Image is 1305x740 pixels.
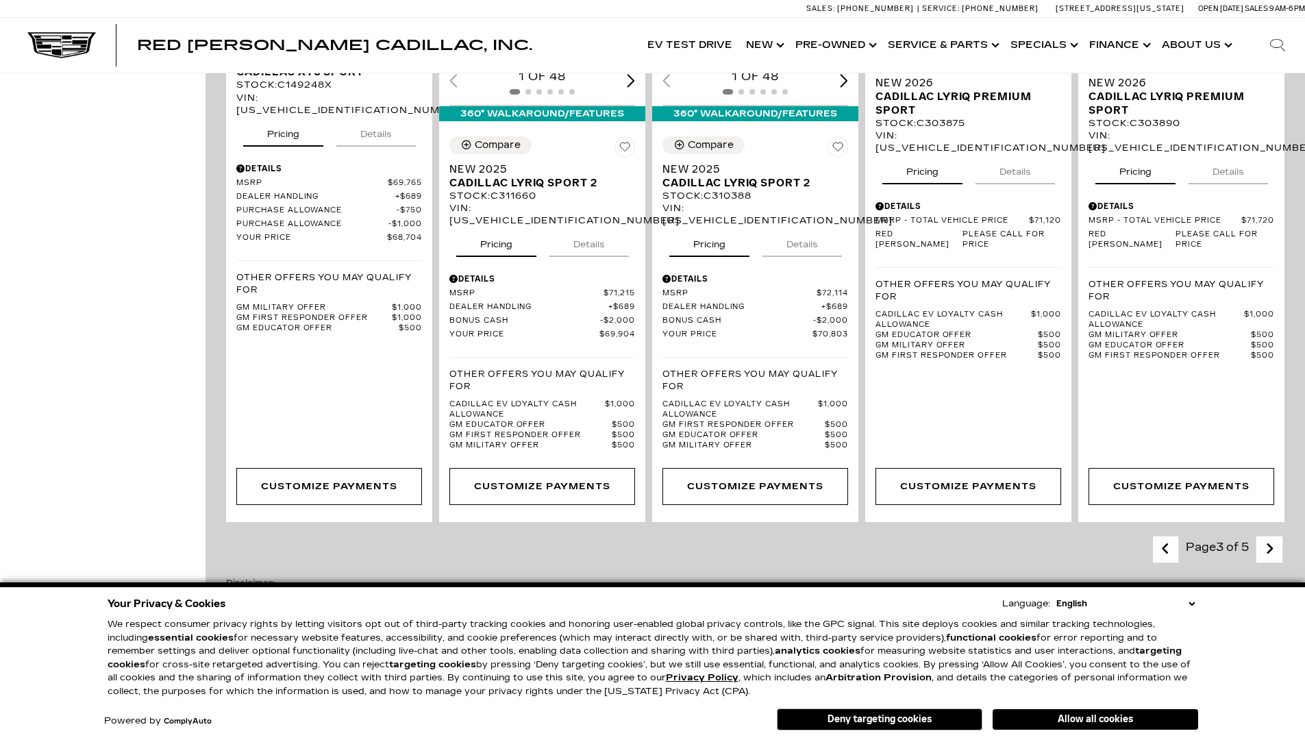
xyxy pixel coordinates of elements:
strong: Disclaimer: [226,578,275,588]
a: Purchase Allowance $750 [236,206,422,216]
span: $2,000 [600,316,635,326]
span: GM First Responder Offer [662,420,825,430]
span: Purchase Allowance [236,219,388,230]
span: GM Military Offer [875,341,1038,351]
span: $71,120 [1029,216,1061,226]
span: GM Educator Offer [875,330,1038,341]
span: GM Military Offer [1089,330,1251,341]
a: Cadillac EV Loyalty Cash Allowance $1,000 [449,399,635,420]
span: $500 [825,441,848,451]
button: Compare Vehicle [449,136,532,154]
a: Finance [1082,18,1155,73]
a: Dealer Handling $689 [449,302,635,312]
a: Red [PERSON_NAME] Cadillac, Inc. [137,38,532,52]
a: Cadillac EV Loyalty Cash Allowance $1,000 [1089,310,1274,330]
span: Dealer Handling [449,302,608,312]
span: $500 [1038,351,1061,361]
a: Dealer Handling $689 [662,302,848,312]
span: $500 [1251,351,1274,361]
a: New 2025Cadillac LYRIQ Sport 2 [662,162,848,190]
a: About Us [1155,18,1236,73]
div: VIN: [US_VEHICLE_IDENTIFICATION_NUMBER] [449,202,635,227]
div: Stock : C303890 [1089,117,1274,129]
div: 1 of 48 [662,69,848,84]
div: VIN: [US_VEHICLE_IDENTIFICATION_NUMBER] [662,202,848,227]
a: GM Military Offer $500 [875,341,1061,351]
span: $1,000 [1031,310,1061,330]
a: Customize Payments [236,468,422,505]
span: Please call for price [962,230,1061,250]
button: pricing tab [882,154,962,184]
a: GM First Responder Offer $1,000 [236,313,422,323]
a: MSRP - Total Vehicle Price $71,720 [1089,216,1274,226]
p: Other Offers You May Qualify For [449,368,635,393]
a: GM Military Offer $500 [1089,330,1274,341]
div: VIN: [US_VEHICLE_IDENTIFICATION_NUMBER] [236,92,422,116]
span: $70,803 [812,330,848,340]
a: GM Military Offer $500 [449,441,635,451]
span: $1,000 [388,219,422,230]
span: Cadillac EV Loyalty Cash Allowance [875,310,1031,330]
a: Bonus Cash $2,000 [449,316,635,326]
a: MSRP $69,765 [236,178,422,188]
a: New [739,18,788,73]
span: $500 [612,441,635,451]
span: MSRP [662,288,817,299]
span: Purchase Allowance [236,206,397,216]
span: $500 [612,430,635,441]
button: details tab [336,116,416,147]
p: Other Offers You May Qualify For [875,278,1061,303]
a: GM First Responder Offer $500 [662,420,848,430]
span: Red [PERSON_NAME] [875,230,962,250]
span: Dealer Handling [662,302,821,312]
a: Purchase Allowance $1,000 [236,219,422,230]
a: Your Price $70,803 [662,330,848,340]
a: MSRP - Total Vehicle Price $71,120 [875,216,1061,226]
p: Other Offers You May Qualify For [1089,278,1274,303]
button: details tab [1189,154,1268,184]
span: GM First Responder Offer [449,430,612,441]
span: [PHONE_NUMBER] [962,4,1039,13]
div: Powered by [104,717,212,726]
a: New 2025Cadillac LYRIQ Sport 2 [449,162,635,190]
span: $500 [825,430,848,441]
div: VIN: [US_VEHICLE_IDENTIFICATION_NUMBER] [1089,129,1274,154]
span: $1,000 [818,399,848,420]
span: New 2026 [1089,76,1264,90]
div: Stock : C303875 [875,117,1061,129]
span: Red [PERSON_NAME] Cadillac, Inc. [137,37,532,53]
div: Stock : C310388 [662,190,848,202]
strong: functional cookies [946,632,1036,643]
span: 9 AM-6 PM [1269,4,1305,13]
span: Your Price [662,330,812,340]
span: GM First Responder Offer [1089,351,1251,361]
span: Cadillac EV Loyalty Cash Allowance [662,399,818,420]
a: EV Test Drive [641,18,739,73]
span: Cadillac EV Loyalty Cash Allowance [1089,310,1244,330]
p: Other Offers You May Qualify For [662,368,848,393]
span: Cadillac EV Loyalty Cash Allowance [449,399,605,420]
span: $500 [1038,330,1061,341]
span: GM First Responder Offer [875,351,1038,361]
a: Cadillac EV Loyalty Cash Allowance $1,000 [662,399,848,420]
span: GM Educator Offer [662,430,825,441]
a: ComplyAuto [164,717,212,726]
strong: Arbitration Provision [825,672,932,683]
div: Pricing Details - New 2025 Cadillac LYRIQ Sport 2 [662,273,848,285]
span: Cadillac LYRIQ Sport 2 [449,176,625,190]
a: Customize Payments [875,468,1061,505]
a: Customize Payments [449,468,635,505]
a: Cadillac Dark Logo with Cadillac White Text [27,32,96,58]
a: Cadillac EV Loyalty Cash Allowance $1,000 [875,310,1061,330]
span: $500 [1251,341,1274,351]
div: The Manufacturer’s Suggested Retail Price excludes tax, title, license, dealer fees and optional ... [226,563,1284,699]
span: New 2025 [662,162,838,176]
div: 360° WalkAround/Features [652,106,858,121]
button: Allow all cookies [993,709,1198,730]
div: Stock : C311660 [449,190,635,202]
div: undefined - New 2025 Cadillac LYRIQ Sport 2 [449,468,635,505]
span: Your Price [449,330,599,340]
span: $69,765 [388,178,422,188]
span: Cadillac LYRIQ Premium Sport [875,90,1051,117]
span: $1,000 [392,313,422,323]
